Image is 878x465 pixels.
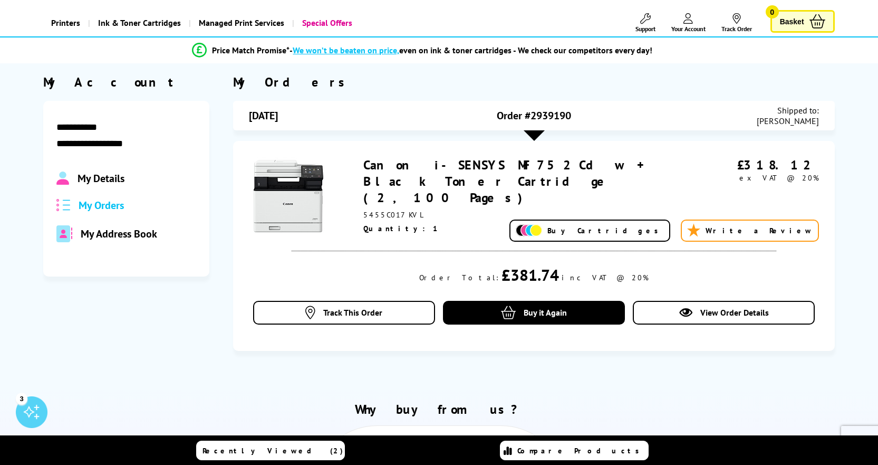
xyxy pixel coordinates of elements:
[363,224,439,233] span: Quantity: 1
[524,307,567,318] span: Buy it Again
[635,25,655,33] span: Support
[517,446,645,455] span: Compare Products
[562,273,649,282] div: inc VAT @ 20%
[419,273,499,282] div: Order Total:
[706,226,813,235] span: Write a Review
[500,441,649,460] a: Compare Products
[56,199,70,211] img: all-order.svg
[81,227,157,241] span: My Address Book
[547,226,664,235] span: Buy Cartridges
[633,301,815,325] a: View Order Details
[682,173,818,183] div: ex VAT @ 20%
[757,105,819,116] span: Shipped to:
[700,307,769,318] span: View Order Details
[671,25,706,33] span: Your Account
[189,10,292,36] a: Managed Print Services
[98,10,181,36] span: Ink & Toner Cartridges
[212,45,290,55] span: Price Match Promise*
[780,14,804,29] span: Basket
[443,301,625,325] a: Buy it Again
[16,393,27,404] div: 3
[56,225,72,242] img: address-book-duotone-solid.svg
[43,74,209,90] div: My Account
[363,210,682,220] div: 5455C017KVL
[766,5,779,18] span: 0
[79,198,124,212] span: My Orders
[43,401,834,417] h2: Why buy from us?
[292,10,360,36] a: Special Offers
[516,224,542,236] img: Add Cartridges
[671,13,706,33] a: Your Account
[253,301,436,325] a: Track This Order
[509,220,670,242] a: Buy Cartridges
[43,10,88,36] a: Printers
[363,157,654,206] a: Canon i-SENSYS MF752Cdw + Black Toner Cartridge (2,100 Pages)
[78,172,124,185] span: My Details
[249,157,328,236] img: Canon i-SENSYS MF752Cdw + Black Toner Cartridge (2,100 Pages)
[293,45,399,55] span: We won’t be beaten on price,
[501,264,559,285] div: £381.74
[721,13,752,33] a: Track Order
[56,172,69,185] img: Profile.svg
[682,157,818,173] div: £318.12
[770,10,835,33] a: Basket 0
[290,45,652,55] div: - even on ink & toner cartridges - We check our competitors every day!
[88,10,189,36] a: Ink & Toner Cartridges
[681,220,819,242] a: Write a Review
[233,74,834,90] div: My Orders
[497,109,571,122] span: Order #2939190
[323,307,382,318] span: Track This Order
[23,41,823,60] li: modal_Promise
[202,446,343,455] span: Recently Viewed (2)
[757,116,819,126] span: [PERSON_NAME]
[196,441,345,460] a: Recently Viewed (2)
[249,109,278,122] span: [DATE]
[635,13,655,33] a: Support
